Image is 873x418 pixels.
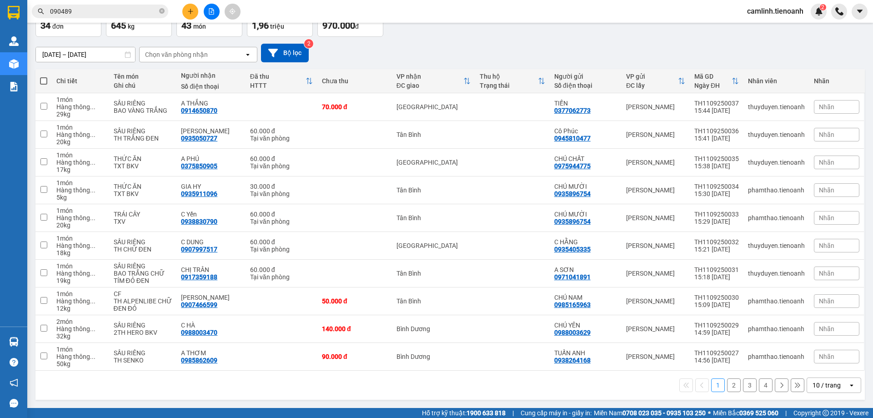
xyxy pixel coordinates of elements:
[694,301,739,308] div: 15:09 [DATE]
[56,360,104,368] div: 50 kg
[819,131,834,138] span: Nhãn
[626,270,685,277] div: [PERSON_NAME]
[512,408,514,418] span: |
[396,214,471,222] div: Tân Bình
[322,20,355,31] span: 970.000
[748,325,805,332] div: phamthao.tienoanh
[814,77,859,85] div: Nhãn
[819,242,834,249] span: Nhãn
[396,242,471,249] div: [GEOGRAPHIC_DATA]
[114,238,172,246] div: SẦU RIÊNG
[467,409,506,417] strong: 1900 633 818
[392,69,475,93] th: Toggle SortBy
[193,23,206,30] span: món
[50,6,157,16] input: Tìm tên, số ĐT hoặc mã đơn
[852,4,868,20] button: caret-down
[748,270,805,277] div: thuyduyen.tienoanh
[114,322,172,329] div: SẦU RIÊNG
[250,135,313,142] div: Tại văn phòng
[622,69,690,93] th: Toggle SortBy
[10,378,18,387] span: notification
[114,262,172,270] div: SẦU RIÊNG
[694,329,739,336] div: 14:59 [DATE]
[748,77,805,85] div: Nhân viên
[187,8,194,15] span: plus
[56,151,104,159] div: 1 món
[181,127,241,135] div: Quang Trung
[56,353,104,360] div: Hàng thông thường
[626,297,685,305] div: [PERSON_NAME]
[396,73,463,80] div: VP nhận
[56,179,104,186] div: 1 món
[250,190,313,197] div: Tại văn phòng
[554,100,617,107] div: TIẾN
[56,124,104,131] div: 1 món
[748,186,805,194] div: phamthao.tienoanh
[114,329,172,336] div: 2TH HERO BKV
[815,7,823,15] img: icon-new-feature
[246,69,317,93] th: Toggle SortBy
[250,127,313,135] div: 60.000 đ
[820,4,826,10] sup: 2
[554,107,591,114] div: 0377062773
[114,162,172,170] div: TXT BKV
[694,127,739,135] div: TH1109250036
[626,353,685,360] div: [PERSON_NAME]
[396,353,471,360] div: Bình Dương
[304,39,313,48] sup: 2
[819,353,834,360] span: Nhãn
[56,159,104,166] div: Hàng thông thường
[159,8,165,14] span: close-circle
[708,411,711,415] span: ⚪️
[739,409,778,417] strong: 0369 525 060
[554,127,617,135] div: Cô Phúc
[819,159,834,166] span: Nhãn
[114,135,172,142] div: TH TRẮNG ĐEN
[694,82,732,89] div: Ngày ĐH
[114,127,172,135] div: SẦU RIÊNG
[694,322,739,329] div: TH1109250029
[56,325,104,332] div: Hàng thông thường
[36,47,135,62] input: Select a date range.
[250,183,313,190] div: 30.000 đ
[56,186,104,194] div: Hàng thông thường
[40,20,50,31] span: 34
[819,103,834,111] span: Nhãn
[694,183,739,190] div: TH1109250034
[38,8,44,15] span: search
[554,349,617,357] div: TUẤN ANH
[819,270,834,277] span: Nhãn
[694,190,739,197] div: 15:30 [DATE]
[743,378,757,392] button: 3
[261,44,309,62] button: Bộ lọc
[554,135,591,142] div: 0945810477
[626,73,678,80] div: VP gửi
[56,270,104,277] div: Hàng thông thường
[56,111,104,118] div: 29 kg
[694,238,739,246] div: TH1109250032
[250,73,306,80] div: Đã thu
[114,73,172,80] div: Tên món
[694,107,739,114] div: 15:44 [DATE]
[250,162,313,170] div: Tại văn phòng
[114,183,172,190] div: THỨC ĂN
[554,266,617,273] div: A SƠN
[56,138,104,146] div: 20 kg
[90,270,95,277] span: ...
[90,214,95,222] span: ...
[521,408,592,418] span: Cung cấp máy in - giấy in:
[182,4,198,20] button: plus
[114,290,172,297] div: CF
[270,23,284,30] span: triệu
[181,266,241,273] div: CHỊ TRÂN
[396,325,471,332] div: Bình Dương
[554,82,617,89] div: Số điện thoại
[727,378,741,392] button: 2
[694,211,739,218] div: TH1109250033
[181,329,217,336] div: 0988003470
[554,301,591,308] div: 0985165963
[250,211,313,218] div: 60.000 đ
[9,337,19,347] img: warehouse-icon
[694,155,739,162] div: TH1109250035
[396,103,471,111] div: [GEOGRAPHIC_DATA]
